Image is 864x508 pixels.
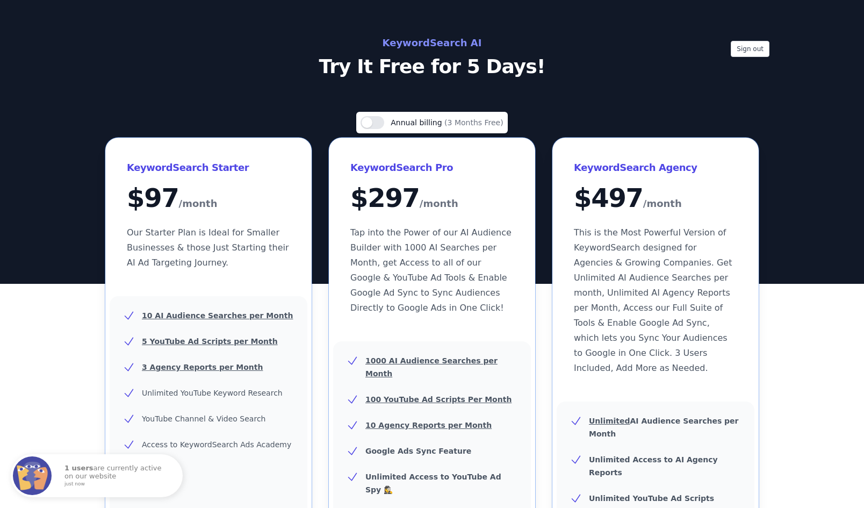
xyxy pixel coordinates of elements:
[589,417,630,425] u: Unlimited
[191,34,673,52] h2: KeywordSearch AI
[142,337,278,346] u: 5 YouTube Ad Scripts per Month
[127,185,290,212] div: $ 97
[191,56,673,77] p: Try It Free for 5 Days!
[142,414,265,423] span: YouTube Channel & Video Search
[142,389,283,397] span: Unlimited YouTube Keyword Research
[589,494,714,503] b: Unlimited YouTube Ad Scripts
[420,195,458,212] span: /month
[142,311,293,320] u: 10 AI Audience Searches per Month
[127,227,289,268] span: Our Starter Plan is Ideal for Smaller Businesses & those Just Starting their AI Ad Targeting Jour...
[391,118,444,127] span: Annual billing
[365,395,512,404] u: 100 YouTube Ad Scripts Per Month
[574,159,737,176] h3: KeywordSearch Agency
[13,456,52,495] img: Fomo
[589,455,718,477] b: Unlimited Access to AI Agency Reports
[731,41,769,57] button: Sign out
[365,421,492,430] u: 10 Agency Reports per Month
[350,227,512,313] span: Tap into the Power of our AI Audience Builder with 1000 AI Searches per Month, get Access to all ...
[142,363,263,371] u: 3 Agency Reports per Month
[444,118,503,127] span: (3 Months Free)
[179,195,218,212] span: /month
[142,440,291,449] span: Access to KeywordSearch Ads Academy
[64,464,93,472] strong: 1 users
[64,464,172,486] p: are currently active on our website
[574,185,737,212] div: $ 497
[350,159,514,176] h3: KeywordSearch Pro
[365,447,471,455] b: Google Ads Sync Feature
[64,482,169,487] small: just now
[350,185,514,212] div: $ 297
[589,417,739,438] b: AI Audience Searches per Month
[365,356,498,378] u: 1000 AI Audience Searches per Month
[574,227,732,373] span: This is the Most Powerful Version of KeywordSearch designed for Agencies & Growing Companies. Get...
[365,473,501,494] b: Unlimited Access to YouTube Ad Spy 🕵️‍♀️
[127,159,290,176] h3: KeywordSearch Starter
[643,195,682,212] span: /month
